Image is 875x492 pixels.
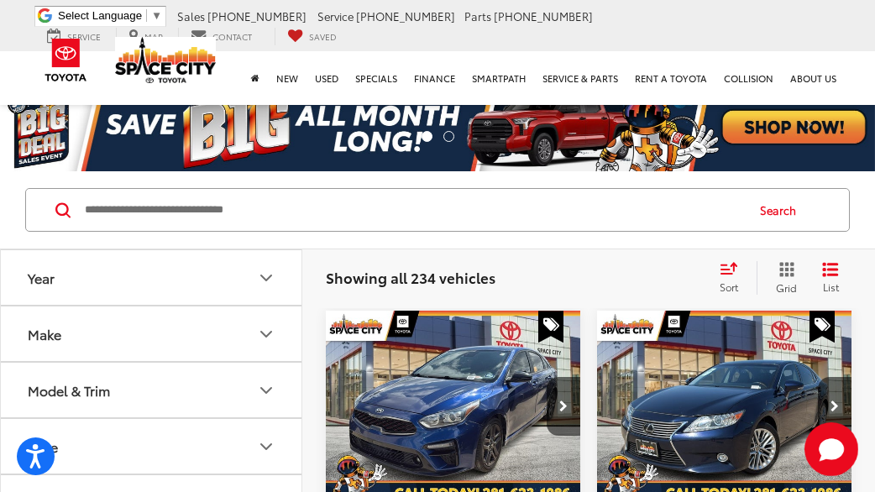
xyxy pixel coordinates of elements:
img: Space City Toyota [115,37,216,83]
a: Rent a Toyota [626,51,715,105]
a: Specials [347,51,406,105]
span: ▼ [151,9,162,22]
span: Saved [309,30,337,43]
span: Sort [720,280,738,294]
button: MakeMake [1,306,303,361]
span: Contact [212,30,252,43]
button: Model & TrimModel & Trim [1,363,303,417]
span: Grid [776,280,797,295]
span: [PHONE_NUMBER] [356,8,455,24]
svg: Start Chat [804,422,858,476]
span: Service [67,30,101,43]
button: PricePrice [1,419,303,474]
div: Year [28,270,55,285]
span: [PHONE_NUMBER] [207,8,307,24]
div: Make [256,324,276,344]
span: ​ [146,9,147,22]
span: List [822,280,839,294]
a: Service [34,28,113,45]
span: Map [144,30,163,43]
a: SmartPath [464,51,534,105]
a: Map [116,28,176,45]
span: Select Language [58,9,142,22]
a: Home [243,51,268,105]
div: Model & Trim [256,380,276,400]
div: Model & Trim [28,382,110,398]
span: Service [317,8,354,24]
a: My Saved Vehicles [275,28,349,45]
a: New [268,51,307,105]
div: Year [256,268,276,288]
a: About Us [782,51,845,105]
button: List View [810,261,851,295]
a: Contact [178,28,265,45]
img: Toyota [34,33,97,87]
a: Service & Parts [534,51,626,105]
a: Select Language​ [58,9,162,22]
button: Toggle Chat Window [804,422,858,476]
div: Make [28,326,61,342]
input: Search by Make, Model, or Keyword [83,190,744,230]
button: Grid View [757,261,810,295]
a: Collision [715,51,782,105]
a: Finance [406,51,464,105]
span: Sales [177,8,205,24]
button: Next image [818,377,851,436]
button: YearYear [1,250,303,305]
span: Special [538,311,563,343]
span: Special [810,311,835,343]
span: [PHONE_NUMBER] [494,8,593,24]
span: Showing all 234 vehicles [326,267,495,287]
a: Used [307,51,347,105]
button: Search [744,189,820,231]
button: Select sort value [711,261,757,295]
span: Parts [464,8,491,24]
button: Next image [547,377,580,436]
div: Price [256,437,276,457]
